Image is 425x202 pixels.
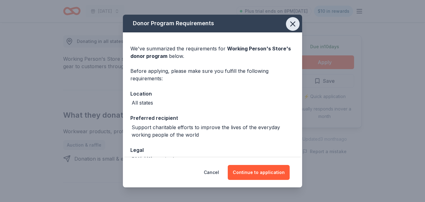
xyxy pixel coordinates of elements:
[130,146,295,154] div: Legal
[204,165,219,180] button: Cancel
[130,67,295,82] div: Before applying, please make sure you fulfill the following requirements:
[130,114,295,122] div: Preferred recipient
[132,124,295,139] div: Support charitable efforts to improve the lives of the everyday working people of the world
[123,15,302,32] div: Donor Program Requirements
[228,165,290,180] button: Continue to application
[130,45,295,60] div: We've summarized the requirements for below.
[132,155,174,163] div: 501(c)(3) required
[130,90,295,98] div: Location
[132,99,153,106] div: All states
